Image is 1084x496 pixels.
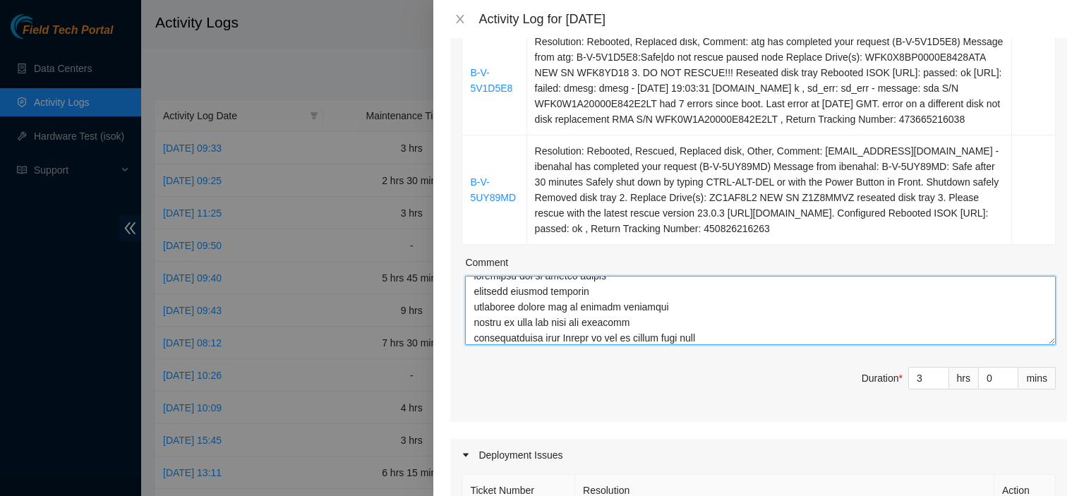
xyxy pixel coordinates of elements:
[462,451,470,459] span: caret-right
[527,135,1012,245] td: Resolution: Rebooted, Rescued, Replaced disk, Other, Comment: [EMAIL_ADDRESS][DOMAIN_NAME] - iben...
[454,13,466,25] span: close
[478,11,1067,27] div: Activity Log for [DATE]
[465,255,508,270] label: Comment
[949,367,979,389] div: hrs
[470,67,512,94] a: B-V-5V1D5E8
[465,276,1056,345] textarea: Comment
[470,176,516,203] a: B-V-5UY89MD
[1018,367,1056,389] div: mins
[450,439,1067,471] div: Deployment Issues
[862,370,903,386] div: Duration
[527,26,1012,135] td: Resolution: Rebooted, Replaced disk, Comment: atg has completed your request (B-V-5V1D5E8) Messag...
[450,13,470,26] button: Close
